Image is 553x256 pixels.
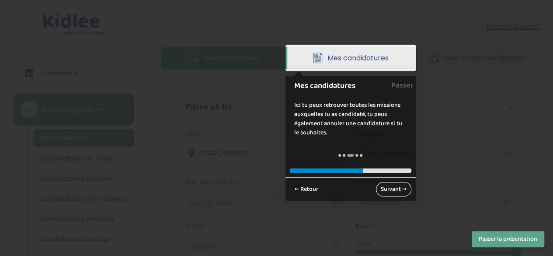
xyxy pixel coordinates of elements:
div: Ici tu peux retrouver toutes les missions auxquelles tu as candidaté, tu peux également annuler u... [285,92,416,146]
h1: Mes candidatures [294,80,396,92]
a: Mes candidatures [288,47,414,69]
a: Suivant → [376,182,411,196]
a: ← Retour [290,182,323,196]
a: Passer [391,76,414,95]
button: Passer la présentation [472,231,544,247]
span: Mes candidatures [327,53,389,63]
